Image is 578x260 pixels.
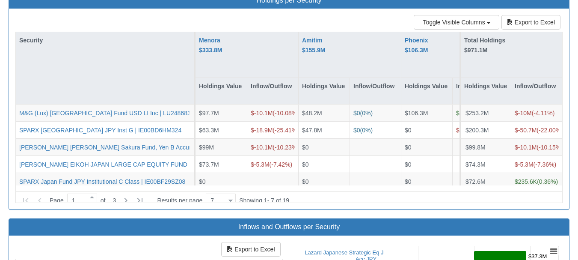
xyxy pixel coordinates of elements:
[405,36,428,55] div: Phoenix
[353,110,360,117] span: $0
[15,223,563,231] h3: Inflows and Outflows per Security
[19,177,185,185] button: SPARX Japan Fund JPY Institutional C Class | IE00BF29SZ08
[302,126,322,133] span: $47.8M
[251,161,292,167] span: ( -7.42 %)
[251,126,299,133] span: ( -25.41 %)
[405,126,412,133] span: $0
[353,110,373,117] span: ( 0 %)
[302,47,325,54] span: $155.9M
[515,178,537,185] span: $235.6K
[105,196,116,205] span: 3
[19,160,233,168] button: [PERSON_NAME] EIKOH JAPAN LARGE CAP EQUITY FUND | LU1013116519
[465,178,486,185] span: $72.6M
[199,47,222,54] span: $333.8M
[199,36,222,55] button: Menora $333.8M
[405,143,412,150] span: $0
[196,78,247,104] div: Holdings Value
[456,110,470,117] span: $59K
[302,161,309,167] span: $0
[511,78,562,104] div: Inflow/Outflow
[465,143,486,150] span: $99.8M
[515,161,556,167] span: ( -7.36 %)
[207,196,214,205] div: 7
[465,126,489,133] span: $200.3M
[515,110,532,117] span: $-10M
[405,178,412,185] span: $0
[251,110,273,117] span: $-10.1M
[157,196,202,205] span: Results per page
[247,78,298,104] div: Inflow/Outflow
[251,126,273,133] span: $-18.9M
[515,126,563,133] span: ( -22.00 %)
[302,178,309,185] span: $0
[405,110,428,117] span: $106.3M
[299,78,350,104] div: Holdings Value
[501,15,560,30] button: Export to Excel
[221,242,280,257] button: Export to Excel
[456,126,508,133] span: ( -100.00 %)
[251,143,273,150] span: $-10.1M
[251,143,299,150] span: ( -10.23 %)
[199,178,206,185] span: $0
[19,143,323,151] button: [PERSON_NAME] [PERSON_NAME] Sakura Fund, Yen B Accumulating Unhedged Share Class, | IE00BF1FZN69
[465,161,486,167] span: $74.3M
[350,78,401,104] div: Inflow/Outflow
[19,126,181,134] button: SPARX [GEOGRAPHIC_DATA] JPY Inst G | IE00BD6HM324
[302,110,322,117] span: $48.2M
[461,78,511,104] div: Holdings Value
[456,110,491,117] span: ( 0.06 %)
[302,36,325,55] button: Amitim $155.9M
[199,161,219,167] span: $73.7M
[199,143,214,150] span: $99M
[19,109,204,117] button: M&G (Lux) [GEOGRAPHIC_DATA] Fund USD LI Inc | LU2486835627
[464,47,487,54] span: $971.1M
[405,161,412,167] span: $0
[515,110,554,117] span: ( -4.11 %)
[18,193,239,208] div: of
[302,143,309,150] span: $0
[405,36,428,55] button: Phoenix $106.3M
[199,36,222,55] div: Menora
[401,78,452,104] div: Holdings Value
[414,15,499,30] button: Toggle Visible Columns
[353,126,373,133] span: ( 0 %)
[302,36,325,55] div: Amitim
[251,110,299,117] span: ( -10.08 %)
[16,32,194,48] div: Security
[251,161,270,167] span: $-5.3M
[456,126,478,133] span: $-31.3M
[405,47,428,54] span: $106.3M
[515,126,537,133] span: $-50.7M
[515,178,558,185] span: ( 0.36 %)
[465,110,489,117] span: $253.2M
[528,253,547,260] tspan: $37.3M
[199,126,219,133] span: $63.3M
[464,36,558,55] div: Total Holdings
[515,143,537,150] span: $-10.1M
[515,143,563,150] span: ( -10.15 %)
[50,196,64,205] span: Page
[515,161,534,167] span: $-5.3M
[199,110,219,117] span: $97.7M
[239,193,289,208] div: Showing 1 - 7 of 19
[353,126,360,133] span: $0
